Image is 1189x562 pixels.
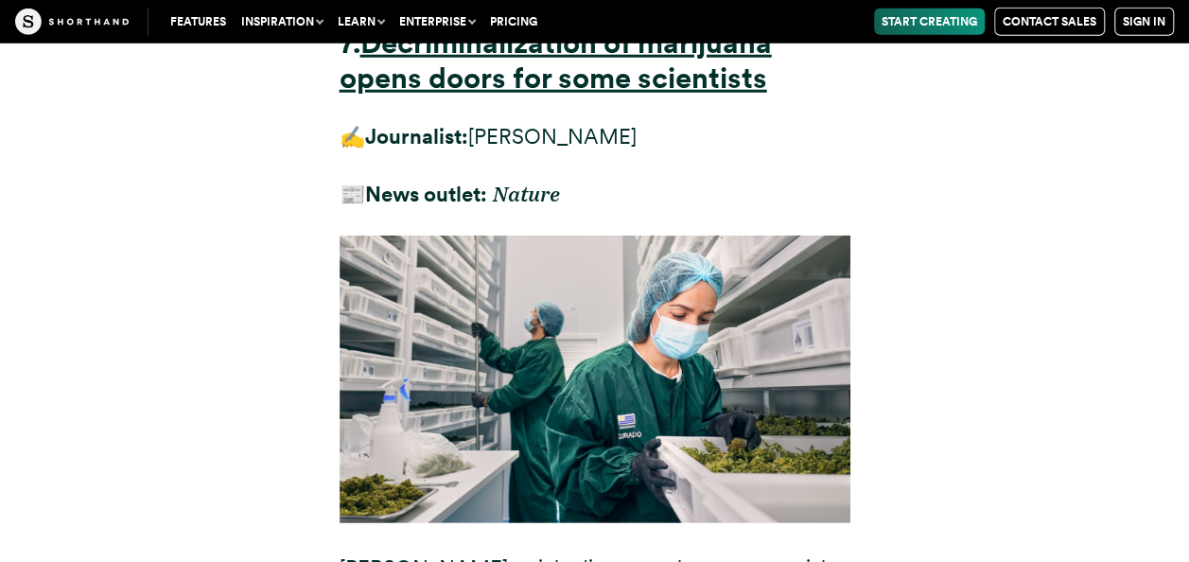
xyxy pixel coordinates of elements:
button: Enterprise [392,9,482,35]
a: Sign in [1114,8,1174,36]
a: Features [163,9,234,35]
button: Learn [330,9,392,35]
p: 📰 [340,177,850,212]
button: Inspiration [234,9,330,35]
strong: Journalist: [365,124,468,149]
a: Pricing [482,9,545,35]
strong: News outlet: [365,182,487,206]
a: Contact Sales [994,8,1105,36]
a: Start Creating [874,9,985,35]
a: Decriminalization of marijuana opens doors for some scientists [340,26,772,96]
p: ✍️ [PERSON_NAME] [340,119,850,154]
em: Nature [493,182,560,206]
img: The Craft [15,9,129,35]
img: two scientists wearing green smocks and blue coverings over their hair and faces check on trays c... [340,236,850,524]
